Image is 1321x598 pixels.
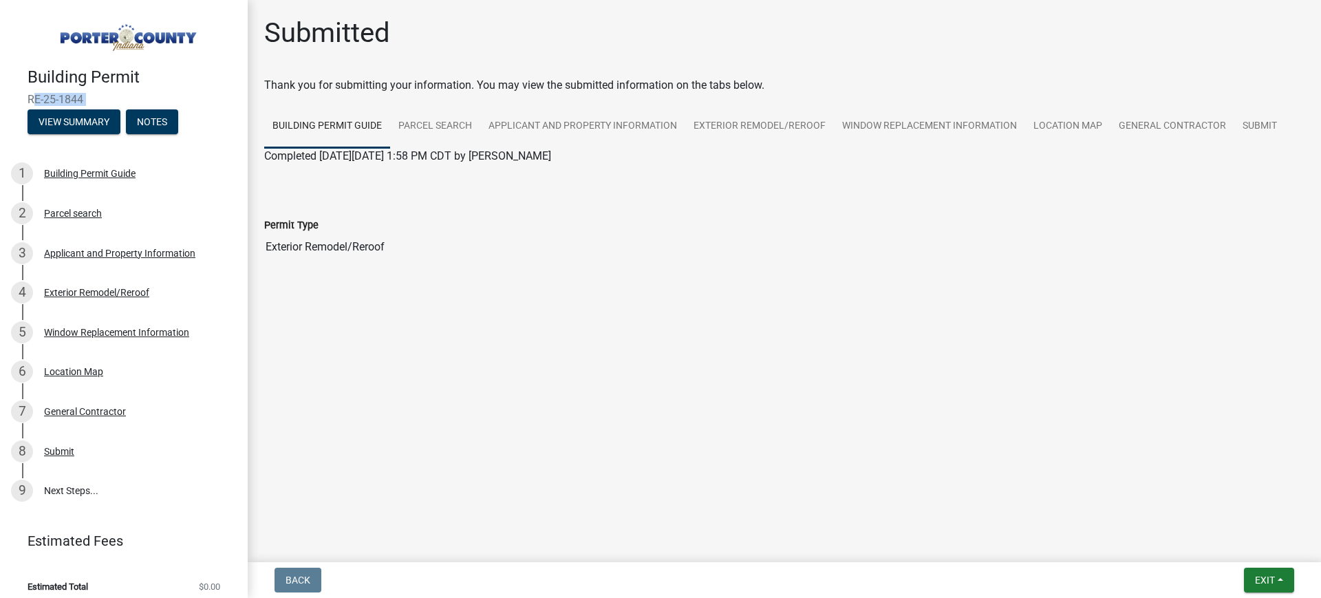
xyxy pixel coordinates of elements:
[11,321,33,343] div: 5
[11,361,33,383] div: 6
[44,248,195,258] div: Applicant and Property Information
[11,281,33,303] div: 4
[11,480,33,502] div: 9
[1244,568,1294,592] button: Exit
[44,288,149,297] div: Exterior Remodel/Reroof
[1255,575,1275,586] span: Exit
[28,14,226,53] img: Porter County, Indiana
[264,17,390,50] h1: Submitted
[126,117,178,128] wm-modal-confirm: Notes
[1110,105,1234,149] a: General Contractor
[286,575,310,586] span: Back
[44,367,103,376] div: Location Map
[199,582,220,591] span: $0.00
[28,109,120,134] button: View Summary
[28,93,220,106] span: RE-25-1844
[28,582,88,591] span: Estimated Total
[11,527,226,555] a: Estimated Fees
[390,105,480,149] a: Parcel search
[275,568,321,592] button: Back
[44,407,126,416] div: General Contractor
[44,328,189,337] div: Window Replacement Information
[44,209,102,218] div: Parcel search
[264,149,551,162] span: Completed [DATE][DATE] 1:58 PM CDT by [PERSON_NAME]
[28,67,237,87] h4: Building Permit
[11,440,33,462] div: 8
[1025,105,1110,149] a: Location Map
[11,202,33,224] div: 2
[264,221,319,231] label: Permit Type
[126,109,178,134] button: Notes
[1234,105,1285,149] a: Submit
[44,169,136,178] div: Building Permit Guide
[480,105,685,149] a: Applicant and Property Information
[264,77,1304,94] div: Thank you for submitting your information. You may view the submitted information on the tabs below.
[28,117,120,128] wm-modal-confirm: Summary
[11,401,33,423] div: 7
[264,105,390,149] a: Building Permit Guide
[685,105,834,149] a: Exterior Remodel/Reroof
[44,447,74,456] div: Submit
[11,242,33,264] div: 3
[834,105,1025,149] a: Window Replacement Information
[11,162,33,184] div: 1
